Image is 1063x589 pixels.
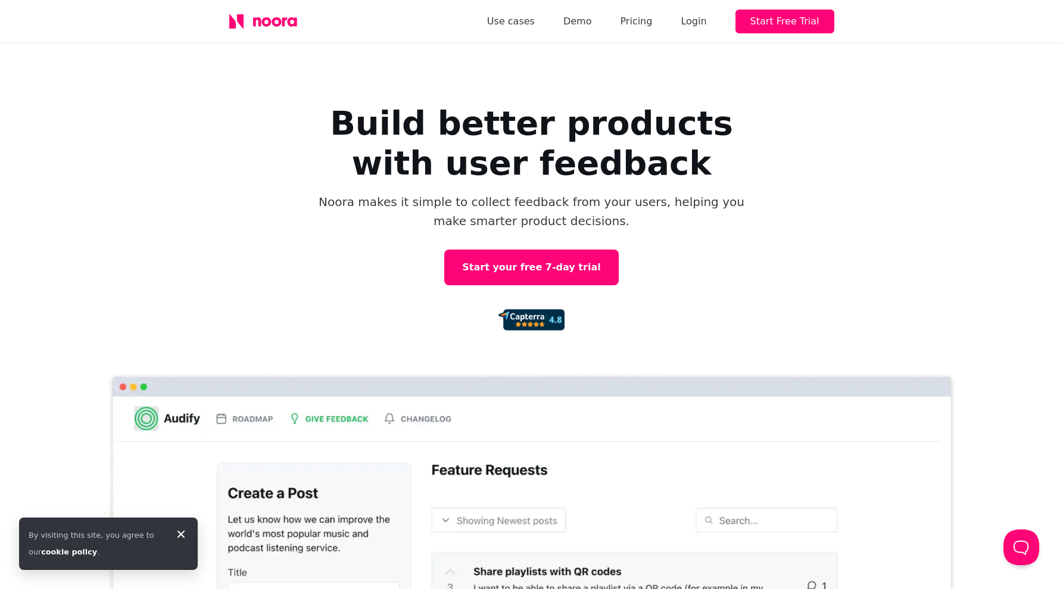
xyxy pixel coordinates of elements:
[563,13,592,30] a: Demo
[681,13,706,30] div: Login
[487,13,535,30] a: Use cases
[317,192,746,230] p: Noora makes it simple to collect feedback from your users, helping you make smarter product decis...
[294,103,770,183] h1: Build better products with user feedback
[735,10,834,33] button: Start Free Trial
[444,250,618,285] a: Start your free 7-day trial
[498,309,564,331] img: 92d72d4f0927c2c8b0462b8c7b01ca97.png
[620,13,652,30] a: Pricing
[41,547,97,556] a: cookie policy
[1003,529,1039,565] iframe: Help Scout Beacon - Open
[29,527,164,560] div: By visiting this site, you agree to our .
